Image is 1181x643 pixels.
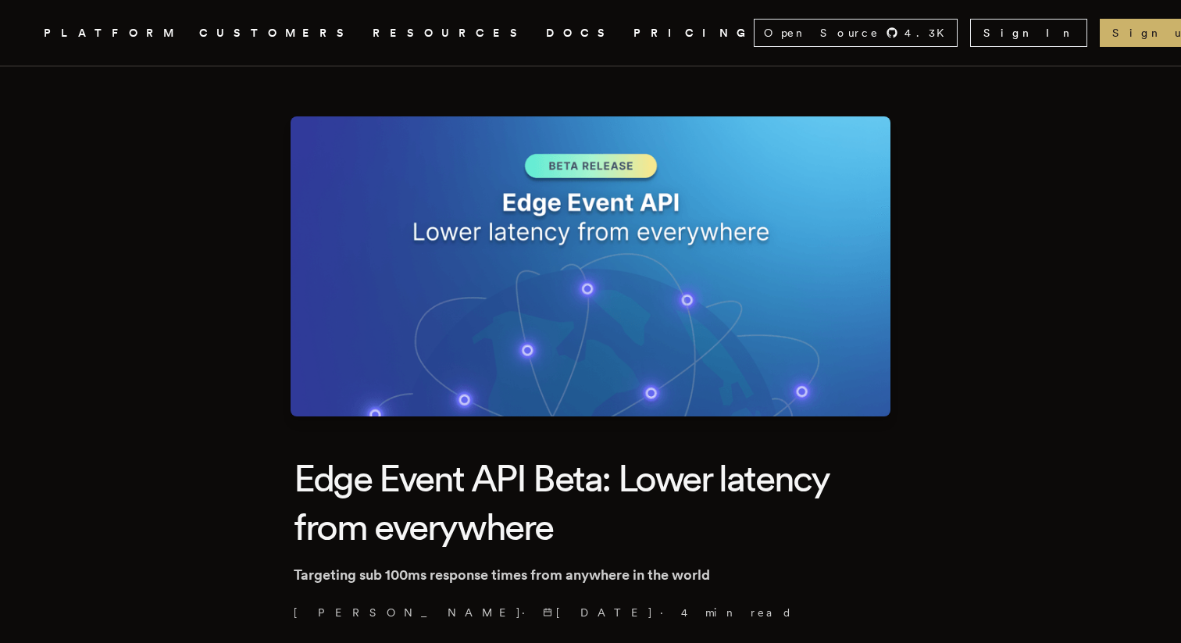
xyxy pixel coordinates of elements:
[970,19,1087,47] a: Sign In
[681,605,793,620] span: 4 min read
[904,25,954,41] span: 4.3 K
[633,23,754,43] a: PRICING
[44,23,180,43] button: PLATFORM
[294,564,887,586] p: Targeting sub 100ms response times from anywhere in the world
[373,23,527,43] button: RESOURCES
[291,116,890,416] img: Featured image for Edge Event API Beta: Lower latency from everywhere blog post
[543,605,654,620] span: [DATE]
[546,23,615,43] a: DOCS
[199,23,354,43] a: CUSTOMERS
[764,25,880,41] span: Open Source
[294,605,887,620] p: [PERSON_NAME] · ·
[294,454,887,552] h1: Edge Event API Beta: Lower latency from everywhere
